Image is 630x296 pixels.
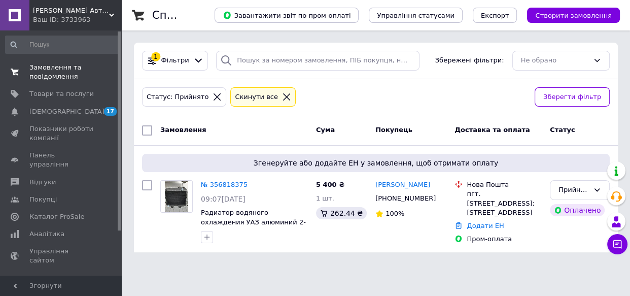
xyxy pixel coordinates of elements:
[161,56,189,65] span: Фільтри
[467,222,504,229] a: Додати ЕН
[316,181,344,188] span: 5 400 ₴
[521,55,589,66] div: Не обрано
[29,212,84,221] span: Каталог ProSale
[29,89,94,98] span: Товари та послуги
[215,8,359,23] button: Завантажити звіт по пром-оплаті
[316,207,367,219] div: 262.44 ₴
[146,158,606,168] span: Згенеруйте або додайте ЕН у замовлення, щоб отримати оплату
[377,12,454,19] span: Управління статусами
[29,274,94,292] span: Гаманець компанії
[152,9,255,21] h1: Список замовлень
[550,204,605,216] div: Оплачено
[316,126,335,134] span: Cума
[550,126,575,134] span: Статус
[145,92,211,103] div: Статус: Прийнято
[223,11,351,20] span: Завантажити звіт по пром-оплаті
[517,11,620,19] a: Створити замовлення
[216,51,419,71] input: Пошук за номером замовлення, ПІБ покупця, номером телефону, Email, номером накладної
[607,234,627,254] button: Чат з покупцем
[201,209,306,245] a: Радиатор водяного охлаждения УАЗ алюминий 2-х рядный <ДК> [PHONE_NUMBER]А
[386,210,404,217] span: 100%
[233,92,280,103] div: Cкинути все
[104,107,117,116] span: 17
[316,194,334,202] span: 1 шт.
[29,178,56,187] span: Відгуки
[375,180,430,190] a: [PERSON_NAME]
[435,56,504,65] span: Збережені фільтри:
[29,247,94,265] span: Управління сайтом
[29,229,64,239] span: Аналітика
[535,12,612,19] span: Створити замовлення
[535,87,610,107] button: Зберегти фільтр
[201,181,248,188] a: № 356818375
[373,192,438,205] div: [PHONE_NUMBER]
[151,52,160,61] div: 1
[473,8,517,23] button: Експорт
[29,151,94,169] span: Панель управління
[369,8,463,23] button: Управління статусами
[467,180,542,189] div: Нова Пошта
[160,126,206,134] span: Замовлення
[467,189,542,217] div: пгт. [STREET_ADDRESS]: [STREET_ADDRESS]
[33,15,122,24] div: Ваш ID: 3733963
[165,181,189,212] img: Фото товару
[160,180,193,213] a: Фото товару
[29,63,94,81] span: Замовлення та повідомлення
[29,195,57,204] span: Покупці
[5,36,119,54] input: Пошук
[558,185,589,195] div: Прийнято
[467,235,542,244] div: Пром-оплата
[33,6,109,15] span: ФОП Полянський О. А. Автозапчастини
[481,12,509,19] span: Експорт
[454,126,530,134] span: Доставка та оплата
[543,92,601,103] span: Зберегти фільтр
[201,195,246,203] span: 09:07[DATE]
[375,126,412,134] span: Покупець
[29,107,104,116] span: [DEMOGRAPHIC_DATA]
[29,124,94,143] span: Показники роботи компанії
[527,8,620,23] button: Створити замовлення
